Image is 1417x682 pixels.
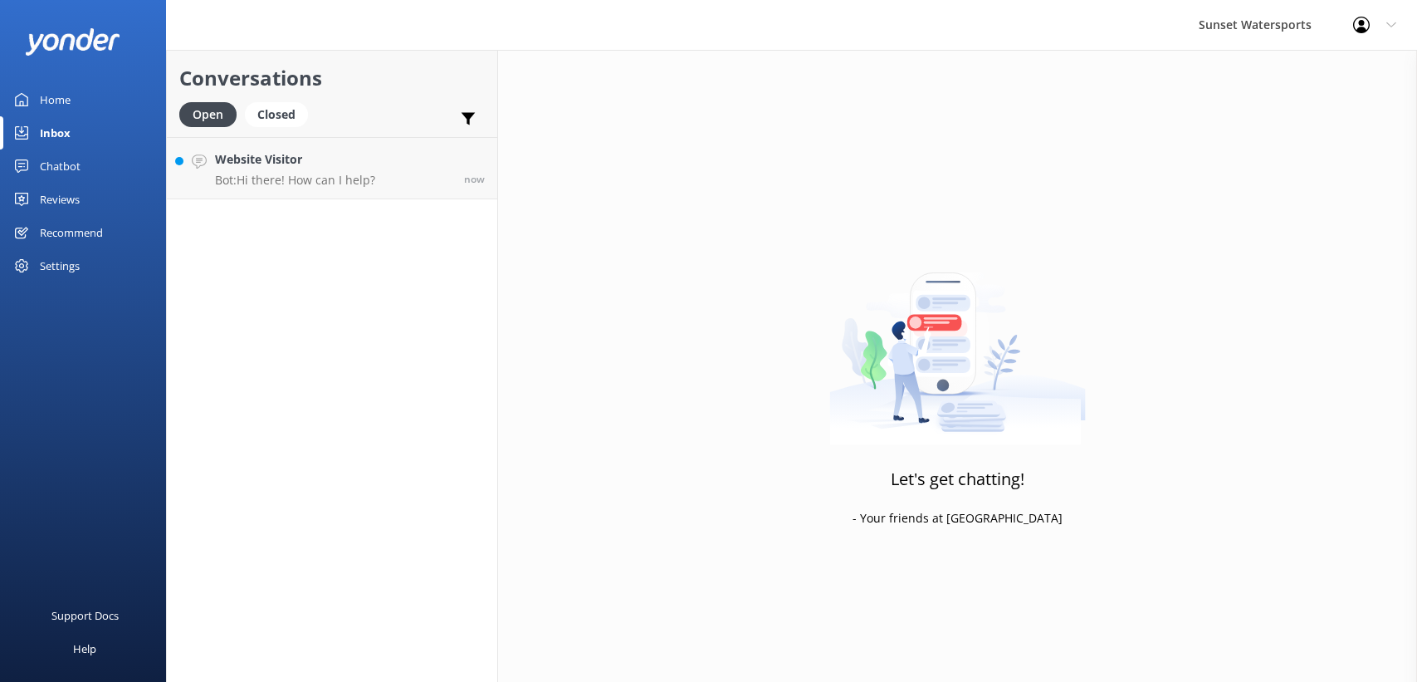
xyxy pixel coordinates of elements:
div: Inbox [40,116,71,150]
img: yonder-white-logo.png [25,28,120,56]
p: Bot: Hi there! How can I help? [215,173,375,188]
img: artwork of a man stealing a conversation from at giant smartphone [829,238,1086,445]
h4: Website Visitor [215,150,375,169]
h2: Conversations [179,62,485,94]
a: Website VisitorBot:Hi there! How can I help?now [167,137,497,199]
div: Help [73,632,96,665]
div: Settings [40,249,80,282]
h3: Let's get chatting! [891,466,1024,493]
div: Chatbot [40,150,81,183]
span: Sep 10 2025 08:20am (UTC -05:00) America/Cancun [464,172,485,186]
div: Support Docs [51,599,119,632]
div: Open [179,102,237,127]
div: Closed [245,102,308,127]
a: Open [179,105,245,123]
a: Closed [245,105,316,123]
p: - Your friends at [GEOGRAPHIC_DATA] [853,509,1063,527]
div: Recommend [40,216,103,249]
div: Reviews [40,183,80,216]
div: Home [40,83,71,116]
